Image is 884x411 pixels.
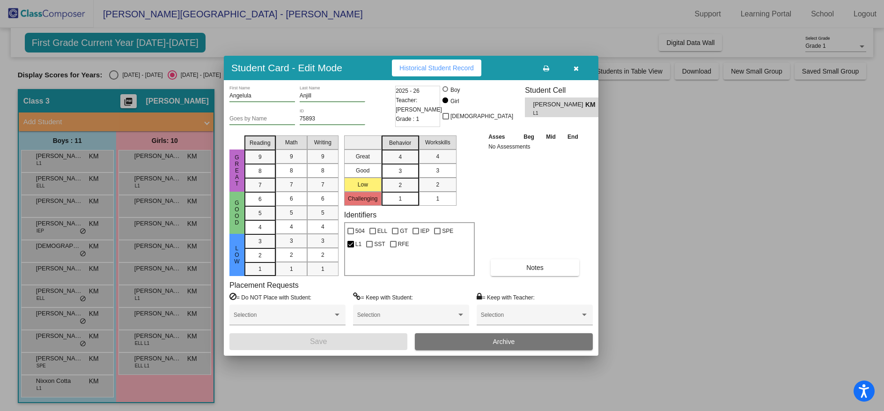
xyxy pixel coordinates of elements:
span: 6 [321,194,324,203]
input: Enter ID [300,116,365,122]
label: = Keep with Student: [353,292,413,302]
span: 4 [436,152,439,161]
label: = Keep with Teacher: [477,292,535,302]
span: 4 [258,223,262,232]
input: goes by name [229,116,295,122]
span: L1 [355,239,361,250]
span: 9 [290,152,293,161]
span: IEP [420,225,429,237]
button: Save [229,333,407,350]
button: Notes [491,259,579,276]
span: 5 [321,209,324,217]
label: Placement Requests [229,281,299,290]
span: Teacher: [PERSON_NAME] [396,96,442,114]
span: Workskills [425,138,450,147]
span: 3 [258,237,262,246]
span: SPE [442,225,453,237]
span: 1 [321,265,324,273]
span: 5 [258,209,262,217]
span: Notes [526,264,544,271]
span: 1 [398,194,402,203]
span: 7 [321,180,324,189]
span: ELL [377,225,387,237]
label: Identifiers [344,210,376,219]
span: 5 [290,209,293,217]
label: = Do NOT Place with Student: [229,292,311,302]
span: [PERSON_NAME] [533,100,585,110]
th: Mid [540,132,561,142]
span: Good [233,200,241,226]
span: 2 [290,251,293,259]
span: Low [233,245,241,265]
span: 3 [398,167,402,175]
span: RFE [398,239,409,250]
span: 2 [398,181,402,189]
span: 9 [321,152,324,161]
span: 2 [436,180,439,189]
span: 1 [436,194,439,203]
span: 2025 - 26 [396,86,420,96]
span: 1 [290,265,293,273]
span: 3 [321,237,324,245]
span: 8 [321,166,324,175]
h3: Student Card - Edit Mode [231,62,342,74]
span: 6 [290,194,293,203]
span: 4 [290,223,293,231]
span: Historical Student Record [399,64,474,72]
h3: Student Cell [525,86,606,95]
span: Writing [314,138,331,147]
span: Behavior [389,139,411,147]
span: 3 [436,166,439,175]
span: SST [374,239,385,250]
th: Beg [517,132,540,142]
span: Math [285,138,298,147]
span: 2 [258,251,262,260]
td: No Assessments [486,142,584,151]
span: L1 [533,110,579,117]
div: Girl [450,97,459,105]
span: 4 [398,153,402,161]
span: Reading [250,139,271,147]
span: 8 [258,167,262,175]
button: Historical Student Record [392,60,481,76]
span: Archive [493,338,515,345]
span: Save [310,337,327,345]
span: [DEMOGRAPHIC_DATA] [450,111,513,122]
span: 7 [258,181,262,189]
span: Grade : 1 [396,114,419,124]
span: 2 [321,251,324,259]
span: 1 [258,265,262,273]
span: 8 [290,166,293,175]
span: 3 [290,237,293,245]
span: 7 [290,180,293,189]
div: Boy [450,86,460,94]
span: 6 [258,195,262,203]
span: 4 [321,223,324,231]
button: Archive [415,333,593,350]
th: End [561,132,584,142]
span: 9 [258,153,262,161]
span: GT [400,225,408,237]
span: 504 [355,225,365,237]
span: Great [233,154,241,187]
span: KM [585,100,598,110]
th: Asses [486,132,517,142]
